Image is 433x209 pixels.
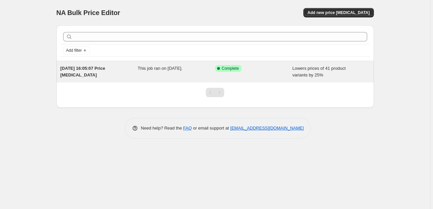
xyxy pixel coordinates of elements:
nav: Pagination [206,88,224,97]
span: Complete [222,66,239,71]
span: Add new price [MEDICAL_DATA] [307,10,370,15]
button: Add new price [MEDICAL_DATA] [303,8,374,17]
span: Lowers prices of 41 product variants by 25% [292,66,346,77]
a: [EMAIL_ADDRESS][DOMAIN_NAME] [230,126,304,131]
span: [DATE] 16:05:07 Price [MEDICAL_DATA] [60,66,105,77]
span: This job ran on [DATE]. [138,66,182,71]
span: or email support at [192,126,230,131]
span: Need help? Read the [141,126,183,131]
span: NA Bulk Price Editor [56,9,120,16]
a: FAQ [183,126,192,131]
button: Add filter [63,46,90,54]
span: Add filter [66,48,82,53]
